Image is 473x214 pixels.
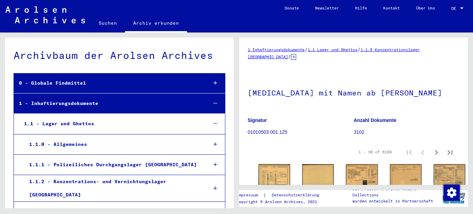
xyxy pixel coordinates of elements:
a: Archiv erkunden [125,15,187,33]
div: Archivbaum der Arolsen Archives [14,48,225,63]
div: 1 - Inhaftierungsdokumente [14,97,202,110]
img: 001.jpg [434,164,465,187]
b: Signatur [248,117,267,123]
a: 1 Inhaftierungsdokumente [248,47,305,52]
button: First page [403,145,416,159]
p: Die Arolsen Archives Online-Collections [352,186,439,198]
div: 0 - Globale Findmittel [14,77,202,90]
img: Zustimmung ändern [444,185,460,201]
b: Anzahl Dokumente [354,117,396,123]
img: 001.jpg [259,164,290,187]
img: 001.jpg [346,164,377,187]
a: Datenschutzerklärung [266,192,327,199]
div: | [236,192,327,199]
a: 1.1 Lager und Ghettos [308,47,357,52]
a: Impressum [236,192,263,199]
span: / [357,46,361,52]
div: 1.1.2 - Konzentrations- und Vernichtungslager [GEOGRAPHIC_DATA] [24,175,202,201]
img: 002.jpg [302,164,334,187]
span: DE [451,6,459,11]
p: 01010503 001.125 [248,129,353,136]
p: 3102 [354,129,459,136]
div: 1.1.1 - Polizeiliches Durchgangslager [GEOGRAPHIC_DATA] [24,158,202,171]
button: Last page [443,145,457,159]
img: 002.jpg [390,164,421,187]
a: Suchen [90,15,125,31]
button: Next page [430,145,443,159]
img: Arolsen_neg.svg [5,6,85,23]
button: Previous page [416,145,430,159]
h1: [MEDICAL_DATA] mit Namen ab [PERSON_NAME] [248,77,459,107]
span: / [305,46,308,52]
img: yv_logo.png [441,190,467,207]
p: wurden entwickelt in Partnerschaft mit [352,198,439,210]
div: 1.1.0 - Allgemeines [24,138,202,151]
div: 1.1 - Lager und Ghettos [19,117,202,130]
div: 1 – 30 of 6199 [358,149,392,155]
span: / [288,53,291,60]
p: Copyright © Arolsen Archives, 2021 [236,199,327,205]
